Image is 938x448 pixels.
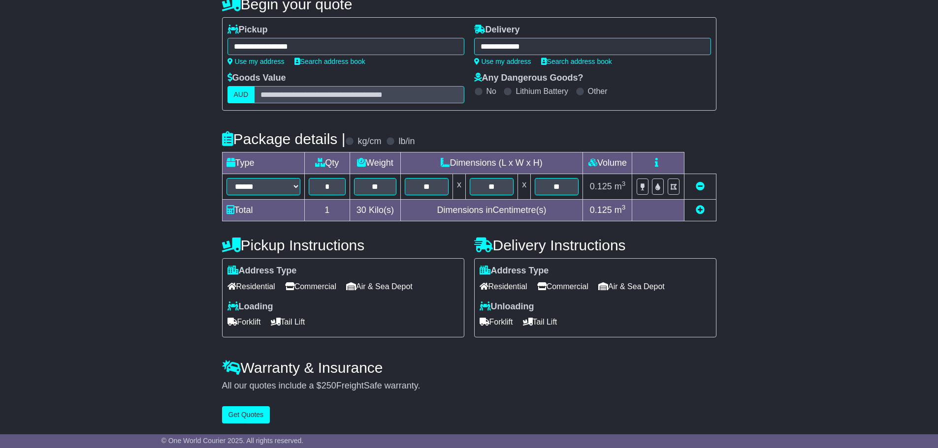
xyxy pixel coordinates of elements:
span: Commercial [537,279,588,294]
sup: 3 [622,180,626,187]
label: Address Type [227,266,297,276]
td: Dimensions (L x W x H) [400,152,583,174]
a: Search address book [294,58,365,65]
label: Any Dangerous Goods? [474,73,583,84]
label: Other [588,87,608,96]
span: © One World Courier 2025. All rights reserved. [162,437,304,445]
td: Total [222,200,304,221]
td: Volume [583,152,632,174]
span: 30 [356,205,366,215]
label: Address Type [480,266,549,276]
span: Tail Lift [523,314,557,329]
label: AUD [227,86,255,103]
td: Weight [350,152,401,174]
sup: 3 [622,204,626,211]
td: Type [222,152,304,174]
span: Residential [480,279,527,294]
span: Residential [227,279,275,294]
span: Air & Sea Depot [346,279,413,294]
label: lb/in [398,136,415,147]
td: x [453,174,465,200]
span: 250 [322,381,336,390]
span: Commercial [285,279,336,294]
td: Kilo(s) [350,200,401,221]
label: Loading [227,301,273,312]
span: Forklift [227,314,261,329]
span: m [615,181,626,191]
h4: Delivery Instructions [474,237,716,253]
span: 0.125 [590,205,612,215]
label: Unloading [480,301,534,312]
span: 0.125 [590,181,612,191]
label: kg/cm [357,136,381,147]
h4: Warranty & Insurance [222,359,716,376]
td: Dimensions in Centimetre(s) [400,200,583,221]
td: Qty [304,152,350,174]
a: Remove this item [696,181,705,191]
h4: Pickup Instructions [222,237,464,253]
div: All our quotes include a $ FreightSafe warranty. [222,381,716,391]
label: Pickup [227,25,268,35]
a: Use my address [474,58,531,65]
a: Use my address [227,58,285,65]
h4: Package details | [222,131,346,147]
label: No [486,87,496,96]
span: Air & Sea Depot [598,279,665,294]
label: Lithium Battery [516,87,568,96]
span: m [615,205,626,215]
td: 1 [304,200,350,221]
label: Delivery [474,25,520,35]
a: Search address book [541,58,612,65]
td: x [518,174,531,200]
a: Add new item [696,205,705,215]
span: Tail Lift [271,314,305,329]
span: Forklift [480,314,513,329]
label: Goods Value [227,73,286,84]
button: Get Quotes [222,406,270,423]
